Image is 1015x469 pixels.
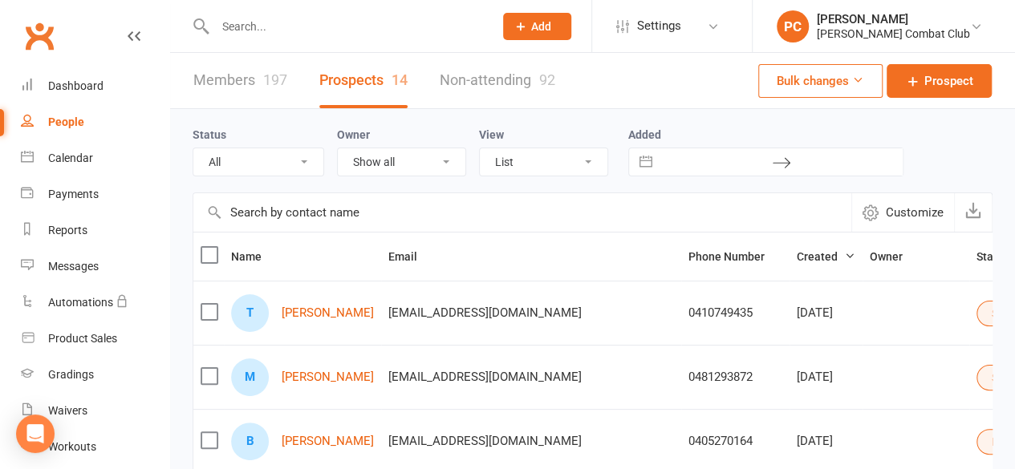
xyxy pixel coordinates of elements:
[886,203,944,222] span: Customize
[817,26,970,41] div: [PERSON_NAME] Combat Club
[21,357,169,393] a: Gradings
[231,247,279,266] button: Name
[48,79,104,92] div: Dashboard
[193,128,226,141] label: Status
[637,8,681,44] span: Settings
[688,247,782,266] button: Phone Number
[21,393,169,429] a: Waivers
[231,358,269,396] div: M
[392,71,408,88] div: 14
[48,224,87,237] div: Reports
[21,249,169,285] a: Messages
[688,306,782,320] div: 0410749435
[21,104,169,140] a: People
[48,440,96,453] div: Workouts
[688,250,782,263] span: Phone Number
[16,414,55,453] div: Open Intercom Messenger
[797,250,855,263] span: Created
[231,250,279,263] span: Name
[48,152,93,164] div: Calendar
[48,260,99,273] div: Messages
[21,212,169,249] a: Reports
[688,435,782,448] div: 0405270164
[797,247,855,266] button: Created
[193,193,851,232] input: Search by contact name
[210,15,482,38] input: Search...
[21,140,169,176] a: Calendar
[48,188,99,200] div: Payments
[797,435,855,448] div: [DATE]
[282,306,374,320] a: [PERSON_NAME]
[48,296,113,309] div: Automations
[21,68,169,104] a: Dashboard
[337,128,370,141] label: Owner
[688,370,782,384] div: 0481293872
[628,128,903,141] label: Added
[319,53,408,108] a: Prospects14
[282,435,374,448] a: [PERSON_NAME]
[479,128,504,141] label: View
[263,71,287,88] div: 197
[231,423,269,460] div: B
[48,368,94,381] div: Gradings
[440,53,555,108] a: Non-attending92
[924,71,973,91] span: Prospect
[282,370,374,384] a: [PERSON_NAME]
[48,332,117,345] div: Product Sales
[48,404,87,417] div: Waivers
[21,176,169,212] a: Payments
[758,64,883,98] button: Bulk changes
[870,250,920,263] span: Owner
[539,71,555,88] div: 92
[19,16,59,56] a: Clubworx
[193,53,287,108] a: Members197
[388,250,435,263] span: Email
[817,12,970,26] div: [PERSON_NAME]
[388,426,582,456] span: [EMAIL_ADDRESS][DOMAIN_NAME]
[231,294,269,332] div: T
[388,297,582,328] span: [EMAIL_ADDRESS][DOMAIN_NAME]
[887,64,992,98] a: Prospect
[48,115,84,128] div: People
[631,148,660,176] button: Interact with the calendar and add the check-in date for your trip.
[851,193,954,232] button: Customize
[21,429,169,465] a: Workouts
[21,285,169,321] a: Automations
[531,20,551,33] span: Add
[777,10,809,42] div: PC
[797,306,855,320] div: [DATE]
[388,247,435,266] button: Email
[870,247,920,266] button: Owner
[797,370,855,384] div: [DATE]
[388,362,582,392] span: [EMAIL_ADDRESS][DOMAIN_NAME]
[21,321,169,357] a: Product Sales
[503,13,571,40] button: Add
